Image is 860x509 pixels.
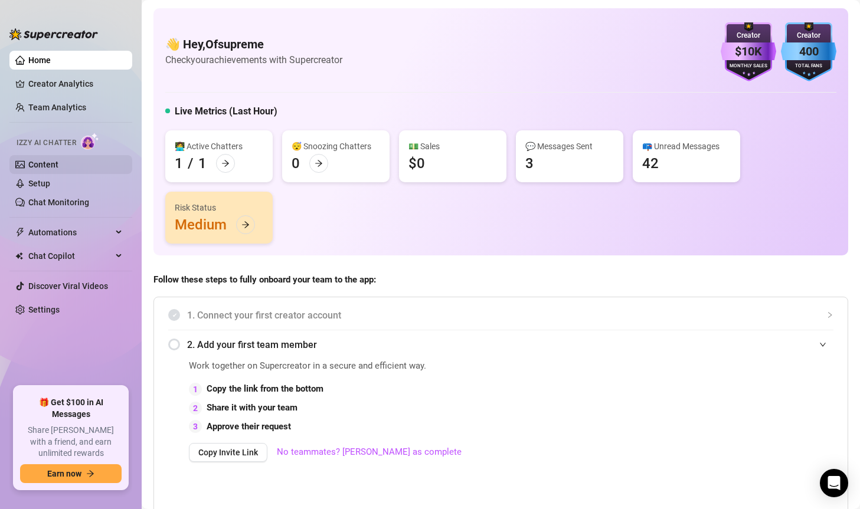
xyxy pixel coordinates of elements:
[198,448,258,457] span: Copy Invite Link
[28,223,112,242] span: Automations
[168,301,833,330] div: 1. Connect your first creator account
[781,22,836,81] img: blue-badge-DgoSNQY1.svg
[292,140,380,153] div: 😴 Snoozing Chatters
[47,469,81,478] span: Earn now
[165,52,342,67] article: Check your achievements with Supercreator
[292,154,300,173] div: 0
[826,311,833,318] span: collapsed
[15,252,23,260] img: Chat Copilot
[642,154,659,173] div: 42
[175,104,277,119] h5: Live Metrics (Last Hour)
[819,341,826,348] span: expanded
[20,397,122,420] span: 🎁 Get $100 in AI Messages
[28,74,123,93] a: Creator Analytics
[153,274,376,285] strong: Follow these steps to fully onboard your team to the app:
[721,30,776,41] div: Creator
[781,30,836,41] div: Creator
[189,402,202,415] div: 2
[820,469,848,497] div: Open Intercom Messenger
[20,464,122,483] button: Earn nowarrow-right
[207,383,323,394] strong: Copy the link from the bottom
[189,359,568,373] span: Work together on Supercreator in a secure and efficient way.
[81,133,99,150] img: AI Chatter
[175,201,263,214] div: Risk Status
[198,154,207,173] div: 1
[408,154,425,173] div: $0
[28,305,60,314] a: Settings
[721,22,776,81] img: purple-badge-B9DA21FR.svg
[721,42,776,61] div: $10K
[17,137,76,149] span: Izzy AI Chatter
[189,443,267,462] button: Copy Invite Link
[165,36,342,52] h4: 👋 Hey, Ofsupreme
[28,160,58,169] a: Content
[28,247,112,265] span: Chat Copilot
[9,28,98,40] img: logo-BBDzfeDw.svg
[20,425,122,459] span: Share [PERSON_NAME] with a friend, and earn unlimited rewards
[207,421,291,432] strong: Approve their request
[315,159,323,168] span: arrow-right
[721,63,776,70] div: Monthly Sales
[189,420,202,433] div: 3
[221,159,230,168] span: arrow-right
[28,198,89,207] a: Chat Monitoring
[28,103,86,112] a: Team Analytics
[187,337,833,352] span: 2. Add your first team member
[187,308,833,323] span: 1. Connect your first creator account
[525,154,534,173] div: 3
[207,402,297,413] strong: Share it with your team
[525,140,614,153] div: 💬 Messages Sent
[28,55,51,65] a: Home
[86,469,94,478] span: arrow-right
[28,179,50,188] a: Setup
[781,42,836,61] div: 400
[781,63,836,70] div: Total Fans
[15,228,25,237] span: thunderbolt
[277,445,462,459] a: No teammates? [PERSON_NAME] as complete
[175,140,263,153] div: 👩‍💻 Active Chatters
[408,140,497,153] div: 💵 Sales
[241,221,250,229] span: arrow-right
[642,140,731,153] div: 📪 Unread Messages
[168,330,833,359] div: 2. Add your first team member
[189,383,202,396] div: 1
[28,281,108,291] a: Discover Viral Videos
[175,154,183,173] div: 1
